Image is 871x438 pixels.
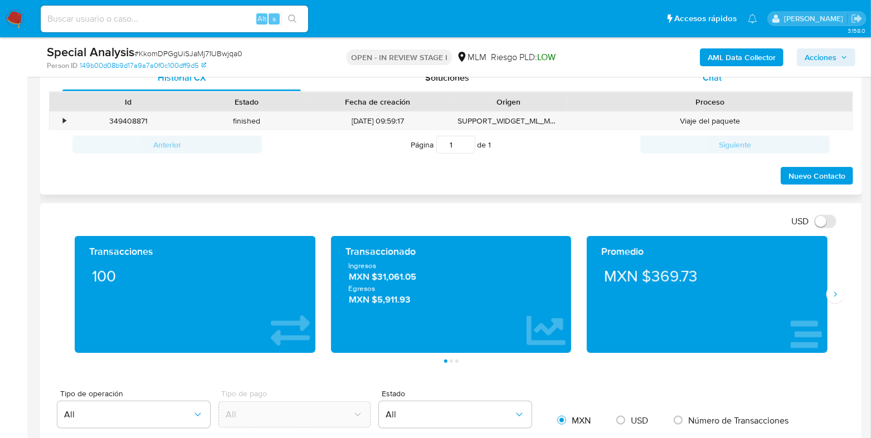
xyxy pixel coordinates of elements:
[47,43,134,61] b: Special Analysis
[187,112,305,130] div: finished
[69,112,187,130] div: 349408871
[700,48,784,66] button: AML Data Collector
[347,50,452,65] p: OPEN - IN REVIEW STAGE I
[748,14,757,23] a: Notificaciones
[456,51,486,63] div: MLM
[63,116,66,126] div: •
[674,13,737,24] span: Accesos rápidos
[450,112,568,130] div: SUPPORT_WIDGET_ML_MOBILE
[425,71,469,84] span: Soluciones
[41,12,308,26] input: Buscar usuario o caso...
[805,48,836,66] span: Acciones
[797,48,855,66] button: Acciones
[789,168,845,184] span: Nuevo Contacto
[781,167,853,185] button: Nuevo Contacto
[273,13,276,24] span: s
[80,61,206,71] a: 149b00d08b9d17a9a7a0f0c100dff9d5
[134,48,242,59] span: # KkomDPGgUiSJaMj71UBwjqa0
[458,96,560,107] div: Origen
[72,136,262,154] button: Anterior
[537,51,556,63] span: LOW
[411,136,492,154] span: Página de
[489,139,492,150] span: 1
[708,48,776,66] b: AML Data Collector
[195,96,298,107] div: Estado
[306,112,450,130] div: [DATE] 09:59:17
[491,51,556,63] span: Riesgo PLD:
[47,61,77,71] b: Person ID
[851,13,863,24] a: Salir
[784,13,847,24] p: carlos.soto@mercadolibre.com.mx
[77,96,179,107] div: Id
[848,26,865,35] span: 3.158.0
[568,112,853,130] div: Viaje del paquete
[703,71,722,84] span: Chat
[576,96,845,107] div: Proceso
[158,71,206,84] span: Historial CX
[640,136,830,154] button: Siguiente
[281,11,304,27] button: search-icon
[314,96,442,107] div: Fecha de creación
[257,13,266,24] span: Alt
